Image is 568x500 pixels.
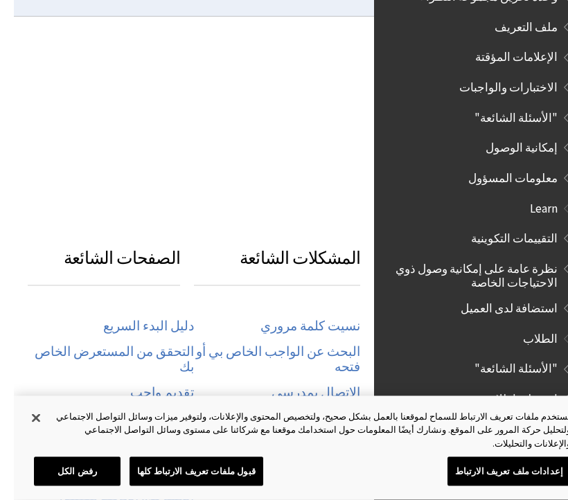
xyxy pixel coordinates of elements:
[454,167,544,186] span: معلومات المسؤول
[180,245,346,286] h3: المشكلات الشائعة
[116,457,249,486] button: قبول ملفات تعريف الارتباط كلها
[14,44,346,231] iframe: Blackboard Learn Help Center
[475,388,544,407] span: ابق على اطلاع
[481,16,544,35] span: ملف التعريف
[447,297,544,316] span: استضافة لدى العميل
[258,385,346,401] a: الاتصال بمدرسي
[461,46,544,65] span: الإعلامات المؤقتة
[516,197,544,216] span: Learn
[39,410,557,451] div: نستخدم ملفات تعريف الارتباط للسماح لموقعنا بالعمل بشكل صحيح، ولتخصيص المحتوى والإعلانات، ولتوفير ...
[14,245,166,286] h3: الصفحات الشائعة
[7,403,37,434] button: إغلاق
[180,344,346,375] a: البحث عن الواجب الخاص بي أو فتحه
[509,328,544,346] span: الطلاب
[116,385,180,401] a: تقديم واجب
[89,319,180,334] a: دليل البدء السريع
[247,319,346,334] a: نسيت كلمة مروري
[434,457,557,486] button: إعدادات ملف تعريف الارتباط
[461,107,544,125] span: "الأسئلة الشائعة"
[461,358,544,377] span: "الأسئلة الشائعة"
[14,344,180,375] a: التحقق من المستعرض الخاص بك
[377,258,544,290] span: نظرة عامة على إمكانية وصول ذوي الاحتياجات الخاصة
[457,227,544,246] span: التقييمات التكوينية
[472,136,544,155] span: إمكانية الوصول
[20,457,107,486] button: رفض الكل
[445,76,544,95] span: الاختبارات والواجبات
